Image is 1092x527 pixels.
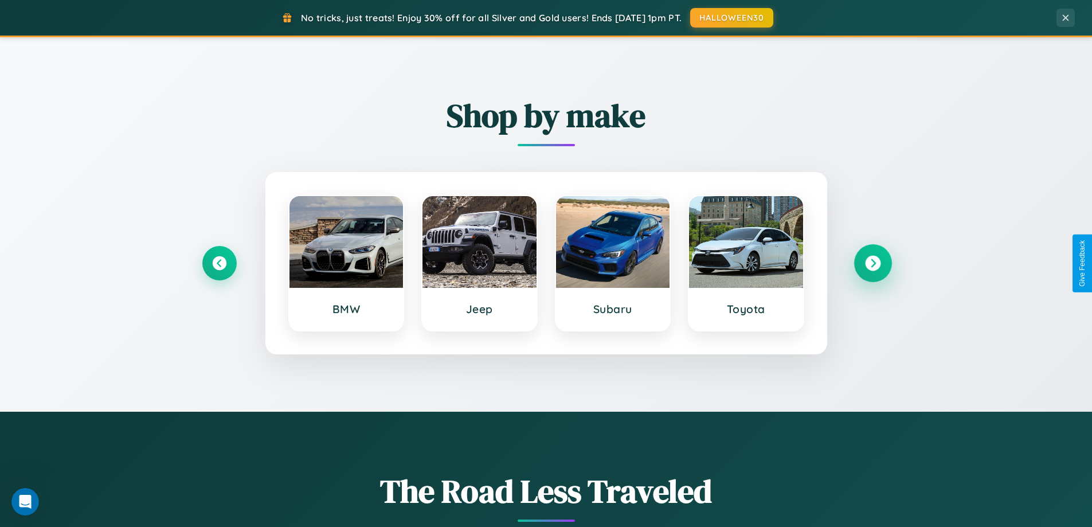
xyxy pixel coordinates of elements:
span: No tricks, just treats! Enjoy 30% off for all Silver and Gold users! Ends [DATE] 1pm PT. [301,12,682,24]
iframe: Intercom live chat [11,488,39,516]
h1: The Road Less Traveled [202,469,890,513]
h3: Jeep [434,302,525,316]
div: Give Feedback [1078,240,1086,287]
h3: BMW [301,302,392,316]
h3: Subaru [567,302,659,316]
button: HALLOWEEN30 [690,8,773,28]
h3: Toyota [700,302,792,316]
h2: Shop by make [202,93,890,138]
